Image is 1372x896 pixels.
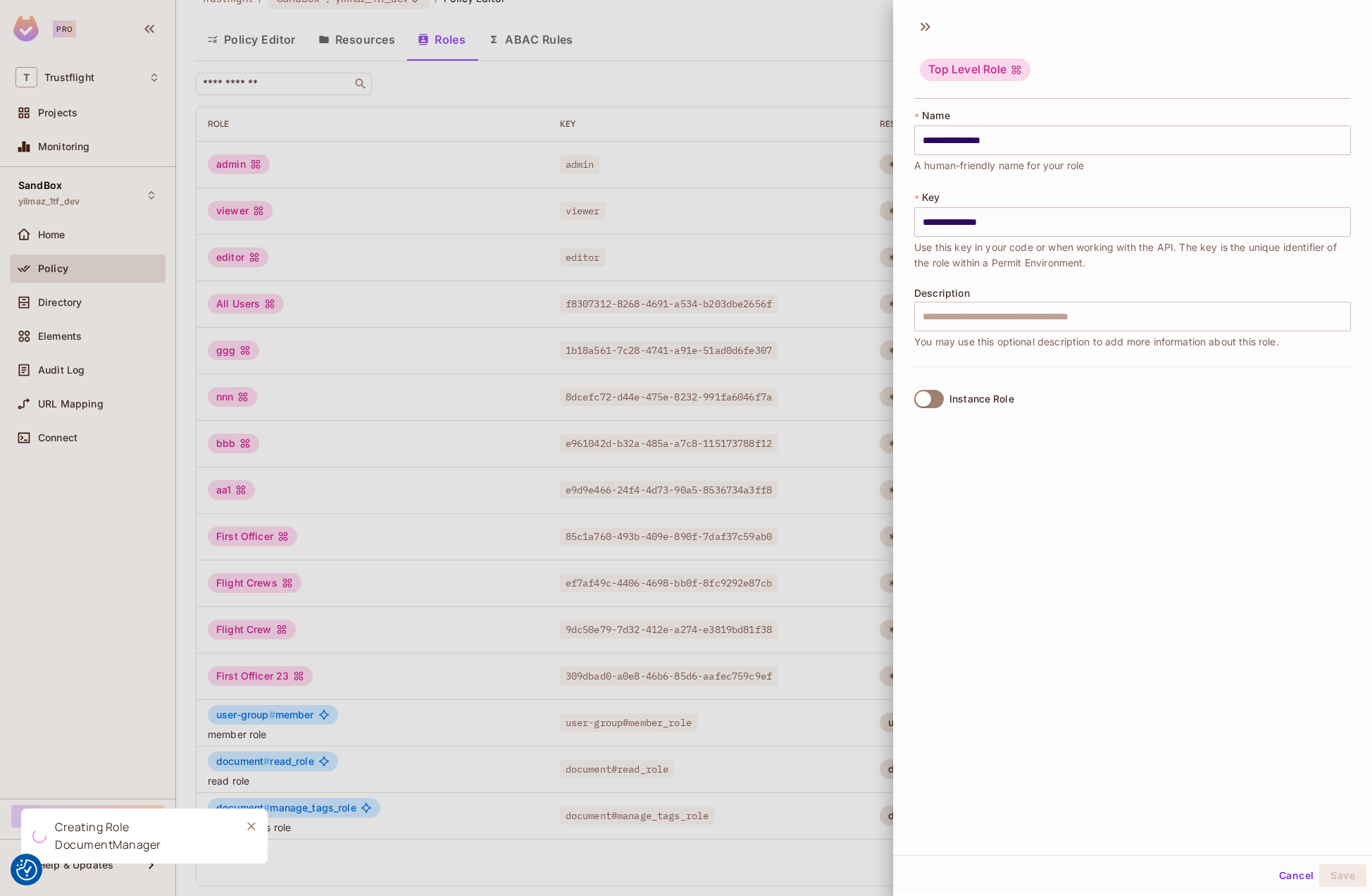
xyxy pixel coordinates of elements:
[16,859,37,880] button: Consent Preferences
[914,334,1279,350] span: You may use this optional description to add more information about this role.
[949,393,1014,405] div: Instance Role
[914,158,1084,173] span: A human-friendly name for your role
[241,816,262,837] button: Close
[922,110,950,121] span: Name
[920,59,1030,81] div: Top Level Role
[1273,864,1319,887] button: Cancel
[55,818,230,854] div: Creating Role DocumentManager
[914,288,970,299] span: Description
[1319,864,1366,887] button: Save
[922,192,940,203] span: Key
[16,859,37,880] img: Revisit consent button
[914,240,1351,271] span: Use this key in your code or when working with the API. The key is the unique identifier of the r...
